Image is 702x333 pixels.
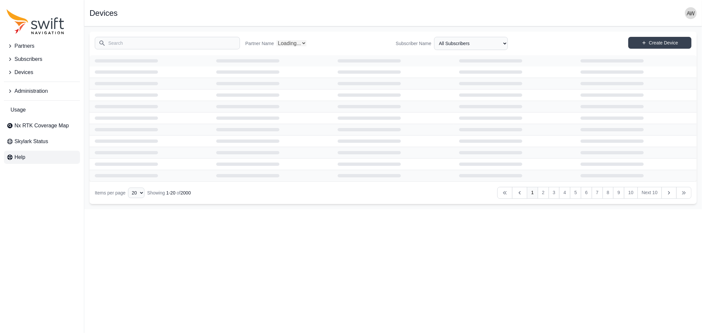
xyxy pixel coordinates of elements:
span: Skylark Status [14,138,48,145]
span: Items per page [95,190,125,195]
h1: Devices [90,9,117,17]
label: Partner Name [245,40,274,47]
span: Subscribers [14,55,42,63]
a: Create Device [628,37,691,49]
a: 6 [581,187,592,199]
a: Help [4,151,80,164]
a: Nx RTK Coverage Map [4,119,80,132]
nav: Table navigation [90,182,697,204]
a: 1 [527,187,538,199]
a: 8 [603,187,614,199]
a: 3 [549,187,560,199]
a: 2 [538,187,549,199]
span: Usage [11,106,26,114]
select: Display Limit [128,188,144,198]
span: Partners [14,42,34,50]
a: 9 [613,187,624,199]
select: Subscriber [434,37,508,50]
a: Usage [4,103,80,116]
button: Partners [4,39,80,53]
a: 10 [624,187,638,199]
label: Subscriber Name [396,40,431,47]
span: 2000 [181,190,191,195]
a: Skylark Status [4,135,80,148]
div: Showing of [147,190,191,196]
span: Administration [14,87,48,95]
span: Nx RTK Coverage Map [14,122,69,130]
a: 4 [559,187,570,199]
span: Devices [14,68,33,76]
button: Administration [4,85,80,98]
span: Help [14,153,25,161]
button: Devices [4,66,80,79]
span: 1 - 20 [166,190,175,195]
a: Next 10 [637,187,662,199]
img: user photo [685,7,697,19]
button: Subscribers [4,53,80,66]
input: Search [95,37,240,49]
a: 7 [592,187,603,199]
a: 5 [570,187,581,199]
